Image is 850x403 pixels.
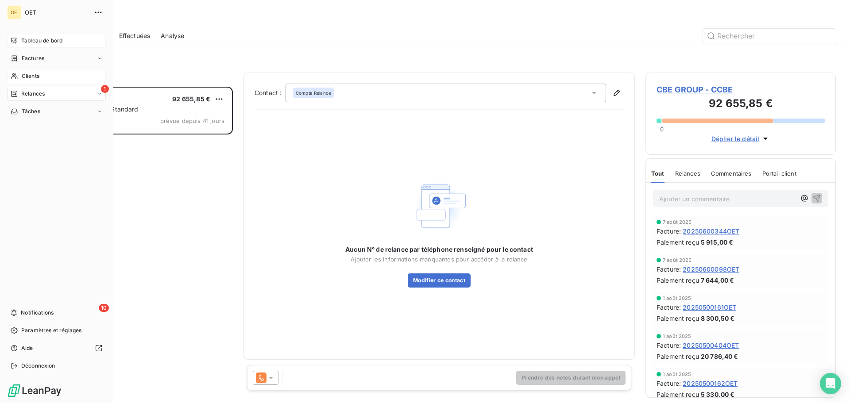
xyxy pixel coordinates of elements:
[683,379,738,388] span: 20250500162OET
[660,126,664,133] span: 0
[651,170,665,177] span: Tout
[7,323,106,338] a: Paramètres et réglages
[657,84,825,96] span: CBE GROUP - CCBE
[411,178,467,235] img: Empty state
[657,303,681,312] span: Facture :
[296,90,331,96] span: Compta Relance
[22,107,40,115] span: Tâches
[701,352,738,361] span: 20 786,40 €
[22,54,44,62] span: Factures
[21,344,33,352] span: Aide
[663,219,692,225] span: 7 août 2025
[657,314,699,323] span: Paiement reçu
[820,373,841,394] div: Open Intercom Messenger
[101,85,109,93] span: 1
[516,371,626,385] button: Prendre des notes durant mon appel
[657,341,681,350] span: Facture :
[663,334,692,339] span: 1 août 2025
[7,51,106,65] a: Factures
[657,238,699,247] span: Paiement reçu
[22,72,39,80] span: Clients
[675,170,700,177] span: Relances
[7,341,106,355] a: Aide
[351,256,527,263] span: Ajouter les informations manquantes pour accéder à la relance
[21,37,62,45] span: Tableau de bord
[408,273,471,288] button: Modifier ce contact
[7,34,106,48] a: Tableau de bord
[42,87,233,403] div: grid
[345,245,533,254] span: Aucun N° de relance par téléphone renseigné pour le contact
[701,276,734,285] span: 7 644,00 €
[160,117,224,124] span: prévue depuis 41 jours
[683,265,739,274] span: 20250600098OET
[657,379,681,388] span: Facture :
[255,88,286,97] label: Contact :
[703,29,836,43] input: Rechercher
[701,238,734,247] span: 5 915,00 €
[709,134,773,144] button: Déplier le détail
[25,9,89,16] span: OET
[657,352,699,361] span: Paiement reçu
[161,31,184,40] span: Analyse
[7,87,106,101] a: 1Relances
[683,303,736,312] span: 20250500161OET
[21,90,45,98] span: Relances
[657,276,699,285] span: Paiement reçu
[119,31,151,40] span: Effectuées
[21,326,81,334] span: Paramètres et réglages
[663,296,692,301] span: 1 août 2025
[7,69,106,83] a: Clients
[172,95,210,103] span: 92 655,85 €
[657,96,825,113] h3: 92 655,85 €
[21,362,55,370] span: Déconnexion
[657,265,681,274] span: Facture :
[657,390,699,399] span: Paiement reçu
[683,341,739,350] span: 20250500404OET
[683,226,739,236] span: 20250600344OET
[762,170,796,177] span: Portail client
[711,134,760,143] span: Déplier le détail
[701,314,735,323] span: 8 300,50 €
[663,372,692,377] span: 1 août 2025
[711,170,752,177] span: Commentaires
[657,226,681,236] span: Facture :
[701,390,735,399] span: 5 330,00 €
[21,309,54,317] span: Notifications
[99,304,109,312] span: 10
[7,5,21,19] div: OE
[663,257,692,263] span: 7 août 2025
[7,104,106,119] a: Tâches
[7,384,62,398] img: Logo LeanPay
